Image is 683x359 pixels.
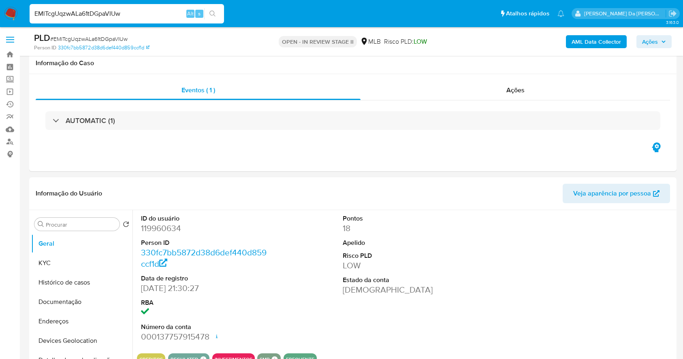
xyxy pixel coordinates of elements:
button: Devices Geolocation [31,331,132,351]
span: Atalhos rápidos [506,9,549,18]
span: LOW [414,37,427,46]
dt: Risco PLD [343,251,469,260]
span: Alt [187,10,194,17]
dd: 18 [343,223,469,234]
a: Notificações [557,10,564,17]
button: Geral [31,234,132,253]
a: 330fc7bb5872d38d6def440d859ccf1d [58,44,149,51]
button: Procurar [38,221,44,227]
dt: Pontos [343,214,469,223]
span: Risco PLD: [384,37,427,46]
h3: AUTOMATIC (1) [66,116,115,125]
dt: Data de registro [141,274,267,283]
h1: Informação do Usuário [36,189,102,198]
p: OPEN - IN REVIEW STAGE II [279,36,357,47]
dt: Estado da conta [343,276,469,285]
h1: Informação do Caso [36,59,670,67]
b: PLD [34,31,50,44]
dt: ID do usuário [141,214,267,223]
span: Eventos ( 1 ) [181,85,215,95]
dt: RBA [141,298,267,307]
dd: [DATE] 21:30:27 [141,283,267,294]
dd: [DEMOGRAPHIC_DATA] [343,284,469,295]
a: Sair [668,9,677,18]
button: Histórico de casos [31,273,132,292]
dd: 000137757915478 [141,331,267,342]
dd: LOW [343,260,469,271]
span: Ações [506,85,525,95]
button: KYC [31,253,132,273]
span: Veja aparência por pessoa [573,184,651,203]
dt: Person ID [141,238,267,247]
b: AML Data Collector [572,35,621,48]
button: Veja aparência por pessoa [563,184,670,203]
button: Ações [636,35,672,48]
div: AUTOMATIC (1) [45,111,660,130]
span: s [198,10,201,17]
button: search-icon [204,8,221,19]
div: MLB [360,37,381,46]
input: Pesquise usuários ou casos... [30,8,224,19]
input: Procurar [46,221,116,228]
span: # EMlTcgUqzwALa61tDGpaVIUw [50,35,128,43]
b: Person ID [34,44,56,51]
dt: Número da conta [141,323,267,331]
dd: 119960634 [141,223,267,234]
dt: Apelido [343,238,469,247]
p: patricia.varelo@mercadopago.com.br [584,10,666,17]
button: Retornar ao pedido padrão [123,221,129,230]
a: 330fc7bb5872d38d6def440d859ccf1d [141,246,267,270]
button: Endereços [31,312,132,331]
button: Documentação [31,292,132,312]
button: AML Data Collector [566,35,627,48]
span: Ações [642,35,658,48]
